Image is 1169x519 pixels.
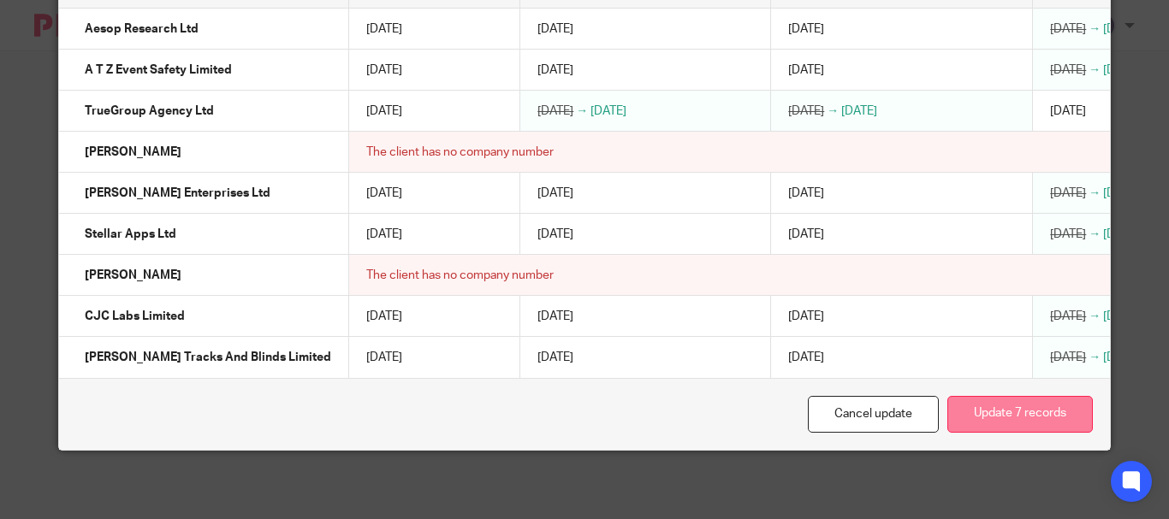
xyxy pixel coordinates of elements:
[590,105,626,117] span: [DATE]
[1050,64,1086,76] span: [DATE]
[366,228,402,240] span: [DATE]
[59,296,349,337] td: CJC Labs Limited
[366,187,402,199] span: [DATE]
[1050,228,1086,240] span: [DATE]
[366,310,402,322] span: [DATE]
[537,64,573,76] span: [DATE]
[1103,351,1139,363] span: [DATE]
[59,132,349,173] td: [PERSON_NAME]
[537,187,573,199] span: [DATE]
[1089,228,1101,240] span: →
[1089,310,1101,322] span: →
[366,351,402,363] span: [DATE]
[59,91,349,132] td: TrueGroup Agency Ltd
[59,255,349,296] td: [PERSON_NAME]
[788,187,824,199] span: [DATE]
[59,50,349,91] td: A T Z Event Safety Limited
[537,310,573,322] span: [DATE]
[366,105,402,117] span: [DATE]
[1050,23,1086,35] span: [DATE]
[537,23,573,35] span: [DATE]
[788,23,824,35] span: [DATE]
[1089,351,1101,363] span: →
[366,64,402,76] span: [DATE]
[1103,187,1139,199] span: [DATE]
[788,310,824,322] span: [DATE]
[1089,23,1101,35] span: →
[788,228,824,240] span: [DATE]
[788,351,824,363] span: [DATE]
[59,173,349,214] td: [PERSON_NAME] Enterprises Ltd
[1050,105,1086,117] span: [DATE]
[841,105,877,117] span: [DATE]
[537,351,573,363] span: [DATE]
[59,337,349,378] td: [PERSON_NAME] Tracks And Blinds Limited
[808,396,939,433] a: Cancel update
[788,64,824,76] span: [DATE]
[537,228,573,240] span: [DATE]
[1103,310,1139,322] span: [DATE]
[366,23,402,35] span: [DATE]
[59,9,349,50] td: Aesop Research Ltd
[1089,187,1101,199] span: →
[576,105,588,117] span: →
[947,396,1093,433] button: Update 7 records
[1103,23,1139,35] span: [DATE]
[1103,228,1139,240] span: [DATE]
[1050,310,1086,322] span: [DATE]
[537,105,573,117] span: [DATE]
[1050,351,1086,363] span: [DATE]
[1089,64,1101,76] span: →
[827,105,839,117] span: →
[1103,64,1139,76] span: [DATE]
[59,214,349,255] td: Stellar Apps Ltd
[1050,187,1086,199] span: [DATE]
[788,105,824,117] span: [DATE]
